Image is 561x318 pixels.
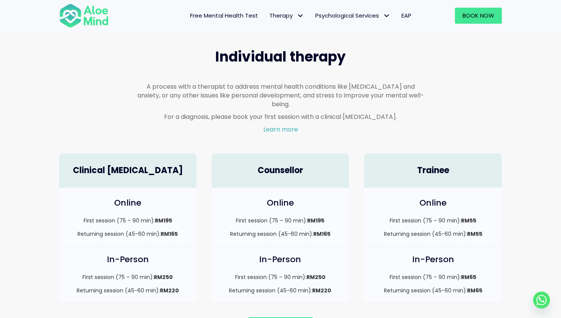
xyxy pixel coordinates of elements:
[381,10,392,21] span: Psychological Services: submenu
[67,197,189,209] h4: Online
[372,254,494,266] h4: In-Person
[312,287,331,294] strong: RM220
[269,11,304,19] span: Therapy
[461,273,476,281] strong: RM65
[372,230,494,238] p: Returning session (45-60 min):
[184,8,264,24] a: Free Mental Health Test
[219,217,342,224] p: First session (75 – 90 min):
[467,230,482,238] strong: RM55
[264,8,310,24] a: TherapyTherapy: submenu
[155,217,172,224] strong: RM195
[461,217,476,224] strong: RM55
[372,287,494,294] p: Returning session (45-60 min):
[295,10,306,21] span: Therapy: submenu
[190,11,258,19] span: Free Mental Health Test
[160,287,179,294] strong: RM220
[67,287,189,294] p: Returning session (45-60 min):
[263,125,298,134] a: Learn more
[372,165,494,177] h4: Trainee
[215,47,346,67] span: Individual therapy
[67,217,189,224] p: First session (75 – 90 min):
[219,273,342,281] p: First session (75 – 90 min):
[401,11,411,19] span: EAP
[306,273,326,281] strong: RM250
[467,287,482,294] strong: RM65
[533,292,550,308] a: Whatsapp
[396,8,417,24] a: EAP
[372,217,494,224] p: First session (75 – 90 min):
[67,273,189,281] p: First session (75 – 90 min):
[219,197,342,209] h4: Online
[67,165,189,177] h4: Clinical [MEDICAL_DATA]
[59,3,109,28] img: Aloe mind Logo
[154,273,173,281] strong: RM250
[219,287,342,294] p: Returning session (45-60 min):
[313,230,330,238] strong: RM165
[455,8,502,24] a: Book Now
[137,82,424,109] p: A process with a therapist to address mental health conditions like [MEDICAL_DATA] and anxiety, o...
[372,197,494,209] h4: Online
[67,254,189,266] h4: In-Person
[310,8,396,24] a: Psychological ServicesPsychological Services: submenu
[137,112,424,121] p: For a diagnosis, please book your first session with a clinical [MEDICAL_DATA].
[372,273,494,281] p: First session (75 – 90 min):
[219,254,342,266] h4: In-Person
[219,165,342,177] h4: Counsellor
[119,8,417,24] nav: Menu
[219,230,342,238] p: Returning session (45-60 min):
[463,11,494,19] span: Book Now
[67,230,189,238] p: Returning session (45-60 min):
[161,230,178,238] strong: RM165
[307,217,324,224] strong: RM195
[315,11,390,19] span: Psychological Services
